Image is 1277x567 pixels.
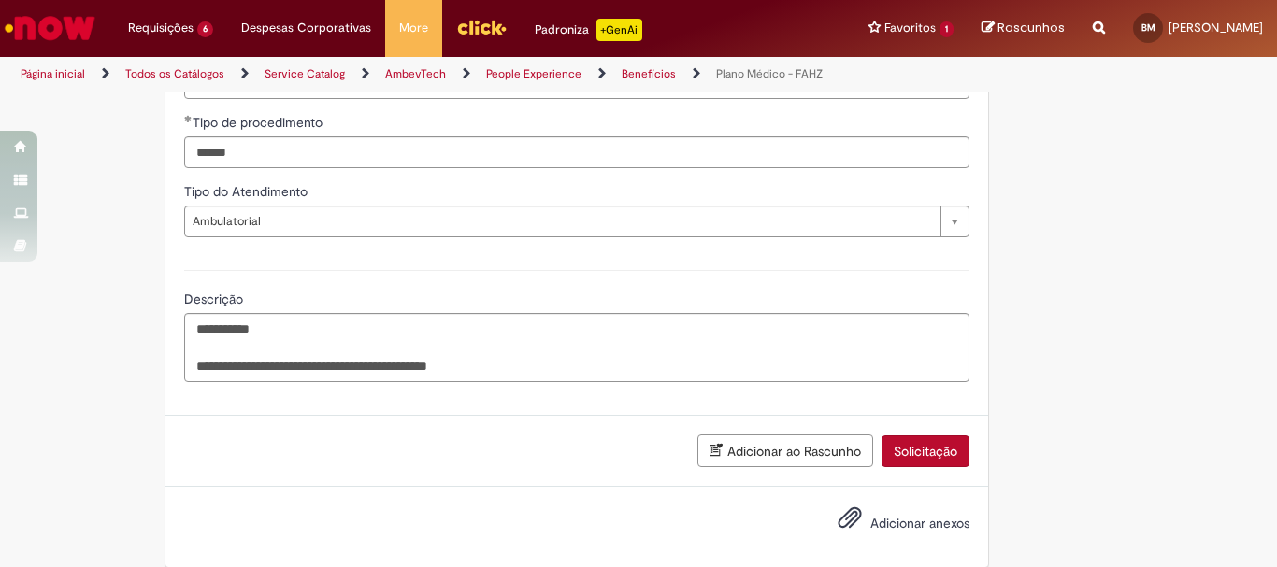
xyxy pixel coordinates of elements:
a: Página inicial [21,66,85,81]
span: Descrição [184,291,247,307]
span: Ambulatorial [193,206,931,236]
span: Tipo de procedimento [193,114,326,131]
span: 1 [940,21,954,37]
a: Todos os Catálogos [125,66,224,81]
img: ServiceNow [2,9,98,47]
button: Adicionar anexos [833,501,867,544]
div: Padroniza [535,19,642,41]
span: Favoritos [884,19,936,37]
a: Rascunhos [982,20,1065,37]
input: Tipo de procedimento [184,136,969,168]
button: Solicitação [882,435,969,467]
img: click_logo_yellow_360x200.png [456,13,507,41]
ul: Trilhas de página [14,57,838,92]
span: 6 [197,21,213,37]
span: Rascunhos [997,19,1065,36]
a: People Experience [486,66,581,81]
span: Obrigatório Preenchido [184,115,193,122]
span: Adicionar anexos [870,515,969,532]
a: Service Catalog [265,66,345,81]
a: Benefícios [622,66,676,81]
span: BM [1141,21,1155,34]
span: Requisições [128,19,194,37]
button: Adicionar ao Rascunho [697,434,873,467]
span: Despesas Corporativas [241,19,371,37]
span: Tipo do Atendimento [184,183,311,200]
span: [PERSON_NAME] [1169,20,1263,35]
a: AmbevTech [385,66,446,81]
span: More [399,19,428,37]
a: Plano Médico - FAHZ [716,66,823,81]
textarea: Descrição [184,313,969,382]
p: +GenAi [596,19,642,41]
